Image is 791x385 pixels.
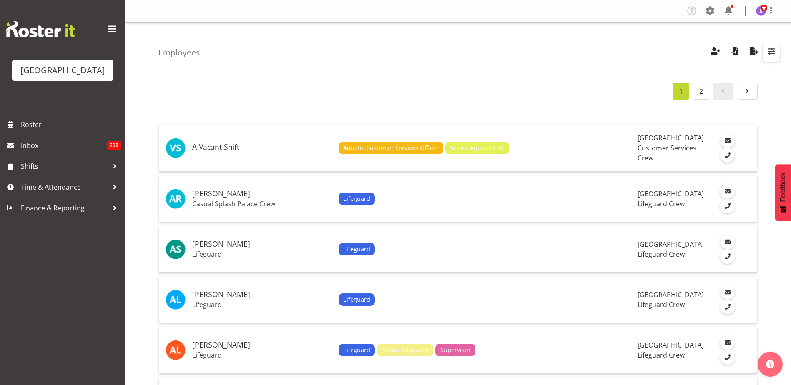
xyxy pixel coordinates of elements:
a: Page 0. [713,83,733,100]
h5: [PERSON_NAME] [192,240,332,248]
a: Call Employee [720,350,735,365]
span: [GEOGRAPHIC_DATA] [638,340,704,350]
span: Lifeguard Crew [638,300,685,309]
span: Lifeguard [343,245,370,254]
a: Email Employee [720,235,735,249]
span: Senior Aquatic CSO [450,143,505,152]
button: Feedback - Show survey [775,164,791,221]
a: Call Employee [720,148,735,162]
span: Customer Services Crew [638,143,696,162]
span: Roster [21,118,121,131]
h5: [PERSON_NAME] [192,190,332,198]
div: [GEOGRAPHIC_DATA] [20,64,105,77]
img: jade-johnson1105.jpg [756,6,766,16]
span: Lifeguard Crew [638,250,685,259]
span: Aquatic Customer Services Officer [343,143,439,152]
h4: Employees [158,48,200,57]
a: Page 2. [693,83,709,100]
a: Email Employee [720,335,735,350]
span: [GEOGRAPHIC_DATA] [638,240,704,249]
span: Supervisor [440,345,471,355]
button: Export Employees [745,43,763,62]
p: Lifeguard [192,250,332,258]
img: alex-laverty10369.jpg [166,340,186,360]
a: Call Employee [720,249,735,264]
a: Page 2. [737,83,758,100]
p: Lifeguard [192,300,332,309]
span: Lifeguard [343,295,370,304]
span: Inbox [21,139,107,152]
img: vacant-shift11960.jpg [166,138,186,158]
p: Lifeguard [192,351,332,359]
h5: [PERSON_NAME] [192,290,332,299]
a: Email Employee [720,285,735,300]
h5: A Vacant Shift [192,143,332,151]
span: Time & Attendance [21,181,108,193]
img: Rosterit website logo [6,21,75,37]
span: [GEOGRAPHIC_DATA] [638,133,704,142]
p: Casual Splash Palace Crew [192,200,332,208]
button: Filter Employees [763,43,780,62]
span: [GEOGRAPHIC_DATA] [638,189,704,198]
span: Lifeguard Crew [638,350,685,360]
img: addison-robetson11363.jpg [166,189,186,209]
a: Call Employee [720,300,735,314]
span: Feedback [779,172,787,202]
button: Create Employees [707,43,724,62]
a: Email Employee [720,184,735,199]
img: ajay-smith9852.jpg [166,239,186,259]
span: 238 [107,141,121,150]
span: Senior Lifeguard [382,345,429,355]
span: [GEOGRAPHIC_DATA] [638,290,704,299]
a: Call Employee [720,199,735,213]
span: Lifeguard [343,345,370,355]
h5: [PERSON_NAME] [192,341,332,349]
a: Email Employee [720,133,735,148]
span: Finance & Reporting [21,202,108,214]
span: Lifeguard [343,194,370,203]
span: Shifts [21,160,108,172]
img: help-xxl-2.png [766,360,774,368]
button: Import Employees [726,43,743,62]
img: alesana-lafoga11897.jpg [166,290,186,310]
span: Lifeguard Crew [638,199,685,208]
